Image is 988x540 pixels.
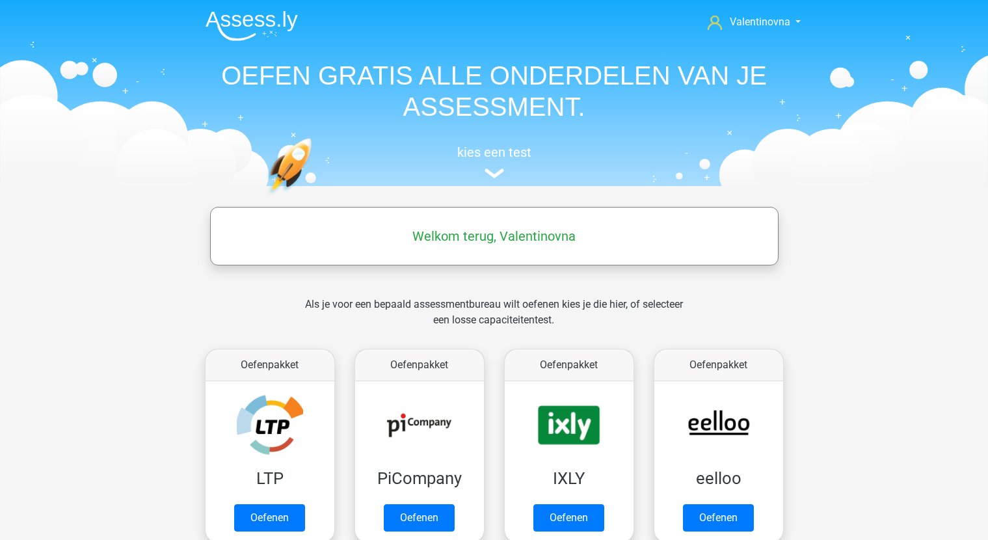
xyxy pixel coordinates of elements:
a: Oefenen [533,504,604,532]
div: Als je voor een bepaald assessmentbureau wilt oefenen kies je die hier, of selecteer een losse ca... [295,297,693,344]
a: kies een test [195,144,794,179]
img: Assessly [206,10,298,41]
h5: Welkom terug, Valentinovna [217,228,772,244]
img: oefenen [267,138,362,256]
a: Oefenen [234,504,305,532]
span: Valentinovna [730,16,790,28]
h5: kies een test [195,144,794,160]
a: Oefenen [683,504,754,532]
h1: OEFEN GRATIS ALLE ONDERDELEN VAN JE ASSESSMENT. [195,60,794,122]
a: Oefenen [384,504,455,532]
img: assessment [485,169,504,178]
a: Valentinovna [702,14,794,30]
